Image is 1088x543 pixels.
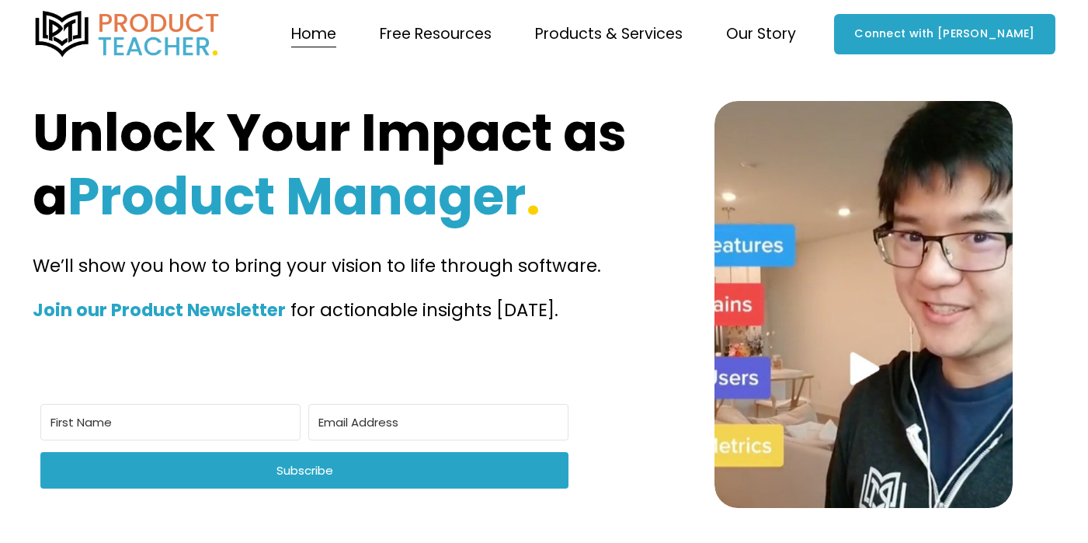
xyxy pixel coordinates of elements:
span: Products & Services [535,21,683,48]
img: Product Teacher [33,11,222,57]
strong: Join our Product Newsletter [33,298,286,322]
strong: Unlock Your Impact as a [33,96,638,232]
p: We’ll show you how to bring your vision to life through software. [33,250,629,282]
a: folder dropdown [380,19,492,50]
a: folder dropdown [535,19,683,50]
a: Home [291,19,336,50]
span: Free Resources [380,21,492,48]
button: Subscribe [40,452,568,489]
input: Email Address [308,404,568,440]
strong: Product Manager [68,160,526,232]
span: for actionable insights [DATE]. [290,298,558,322]
a: folder dropdown [726,19,796,50]
span: Our Story [726,21,796,48]
input: First Name [40,404,301,440]
strong: . [526,160,541,232]
a: Connect with [PERSON_NAME] [834,14,1055,55]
